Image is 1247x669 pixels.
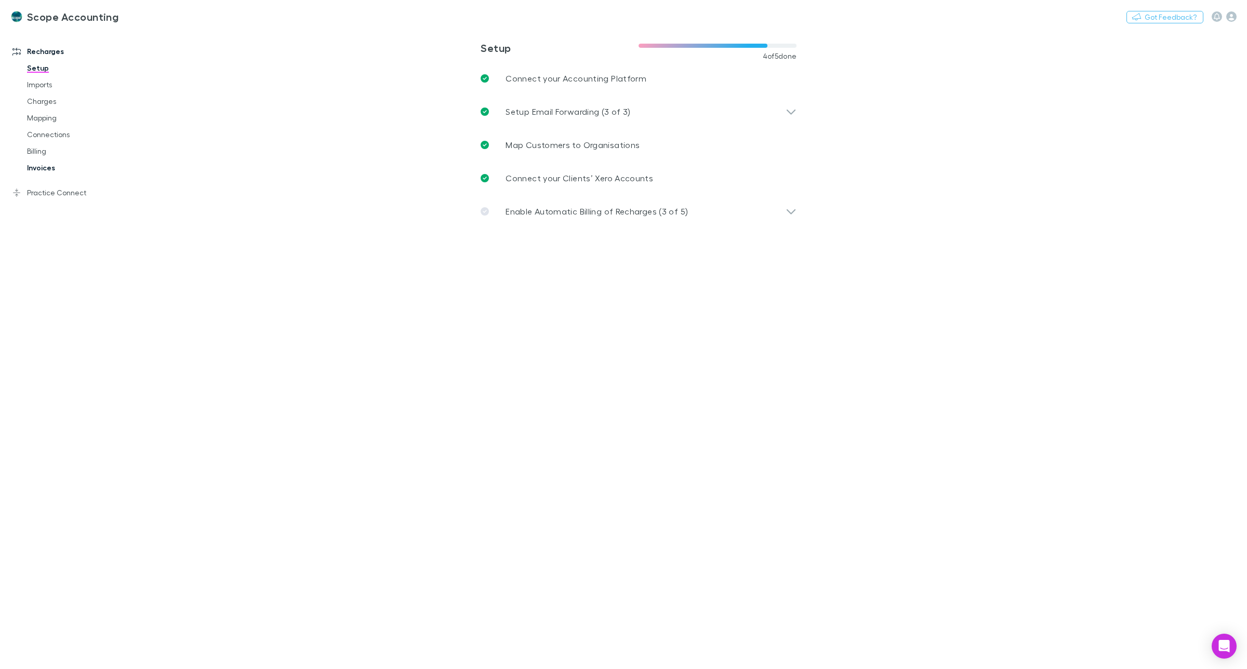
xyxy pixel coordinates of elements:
a: Invoices [17,159,147,176]
a: Mapping [17,110,147,126]
img: Scope Accounting's Logo [10,10,23,23]
p: Connect your Clients’ Xero Accounts [506,172,653,184]
div: Setup Email Forwarding (3 of 3) [472,95,805,128]
p: Enable Automatic Billing of Recharges (3 of 5) [506,205,688,218]
h3: Setup [481,42,639,54]
a: Practice Connect [2,184,147,201]
a: Imports [17,76,147,93]
a: Recharges [2,43,147,60]
div: Enable Automatic Billing of Recharges (3 of 5) [472,195,805,228]
button: Got Feedback? [1126,11,1203,23]
p: Setup Email Forwarding (3 of 3) [506,105,630,118]
span: 4 of 5 done [763,52,797,60]
div: Open Intercom Messenger [1212,634,1237,659]
a: Connect your Clients’ Xero Accounts [472,162,805,195]
a: Setup [17,60,147,76]
a: Connections [17,126,147,143]
p: Map Customers to Organisations [506,139,640,151]
a: Connect your Accounting Platform [472,62,805,95]
a: Scope Accounting [4,4,125,29]
a: Charges [17,93,147,110]
a: Map Customers to Organisations [472,128,805,162]
p: Connect your Accounting Platform [506,72,646,85]
h3: Scope Accounting [27,10,118,23]
a: Billing [17,143,147,159]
